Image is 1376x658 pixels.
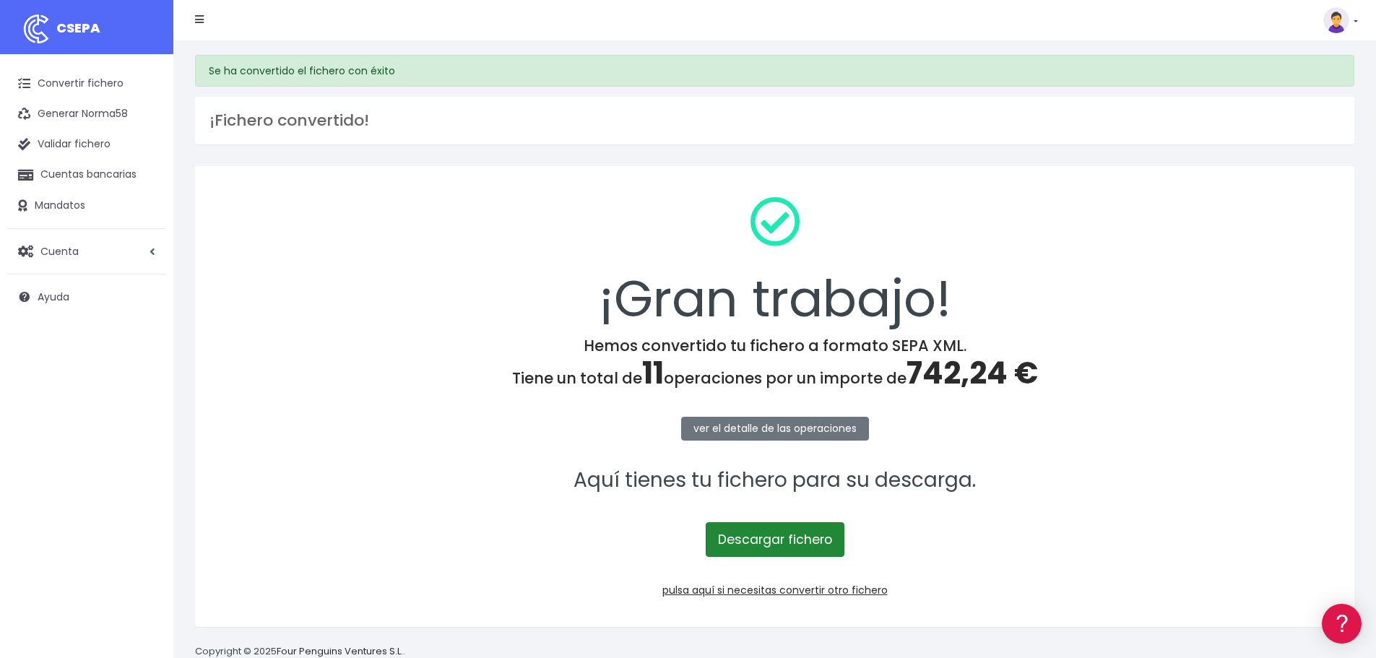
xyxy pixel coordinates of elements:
span: CSEPA [56,19,100,37]
a: General [14,310,274,332]
img: logo [18,11,54,47]
a: Four Penguins Ventures S.L. [277,644,403,658]
span: Cuenta [40,243,79,258]
div: Convertir ficheros [14,160,274,173]
h4: Hemos convertido tu fichero a formato SEPA XML. Tiene un total de operaciones por un importe de [214,337,1336,391]
span: 11 [642,352,664,394]
a: pulsa aquí si necesitas convertir otro fichero [662,583,888,597]
a: Formatos [14,183,274,205]
a: Perfiles de empresas [14,250,274,272]
a: ver el detalle de las operaciones [681,417,869,441]
div: Facturación [14,287,274,300]
a: Generar Norma58 [7,99,166,129]
button: Contáctanos [14,386,274,412]
a: Ayuda [7,282,166,312]
span: 742,24 € [906,352,1038,394]
a: Convertir fichero [7,69,166,99]
h3: ¡Fichero convertido! [209,111,1340,130]
div: Información general [14,100,274,114]
a: Cuenta [7,236,166,267]
a: POWERED BY ENCHANT [199,416,278,430]
div: Se ha convertido el fichero con éxito [195,55,1354,87]
a: Videotutoriales [14,228,274,250]
a: Mandatos [7,191,166,221]
div: Programadores [14,347,274,360]
a: Información general [14,123,274,145]
a: Validar fichero [7,129,166,160]
span: Ayuda [38,290,69,304]
a: Cuentas bancarias [7,160,166,190]
div: ¡Gran trabajo! [214,185,1336,337]
a: Problemas habituales [14,205,274,228]
p: Aquí tienes tu fichero para su descarga. [214,464,1336,497]
img: profile [1323,7,1349,33]
a: API [14,369,274,391]
a: Descargar fichero [706,522,844,557]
